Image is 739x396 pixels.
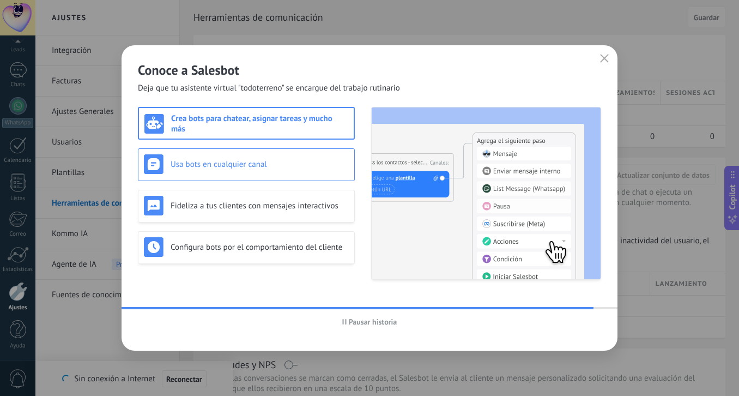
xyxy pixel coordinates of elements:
span: Deja que tu asistente virtual "todoterreno" se encargue del trabajo rutinario [138,83,400,94]
h3: Fideliza a tus clientes con mensajes interactivos [171,201,349,211]
button: Pausar historia [337,314,402,330]
h3: Configura bots por el comportamiento del cliente [171,242,349,253]
h2: Conoce a Salesbot [138,62,601,79]
span: Pausar historia [349,318,397,326]
h3: Crea bots para chatear, asignar tareas y mucho más [171,113,348,134]
h3: Usa bots en cualquier canal [171,159,349,170]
